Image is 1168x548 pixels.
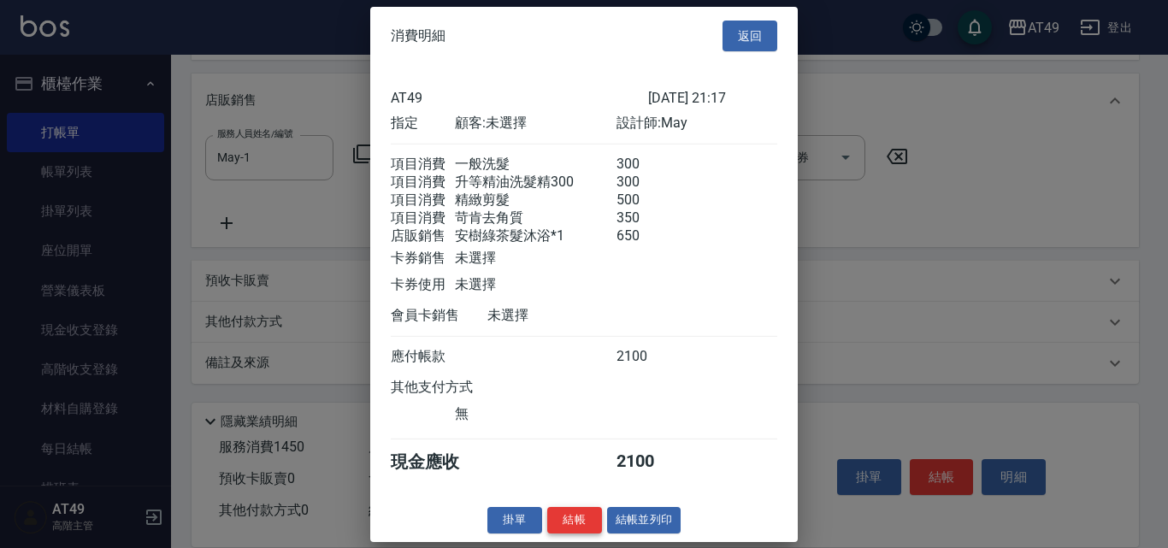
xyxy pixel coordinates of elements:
[547,507,602,533] button: 結帳
[391,227,455,245] div: 店販銷售
[616,348,681,366] div: 2100
[455,115,616,133] div: 顧客: 未選擇
[616,227,681,245] div: 650
[455,192,616,209] div: 精緻剪髮
[391,451,487,474] div: 現金應收
[391,348,455,366] div: 應付帳款
[455,156,616,174] div: 一般洗髮
[391,250,455,268] div: 卡券銷售
[455,276,616,294] div: 未選擇
[391,209,455,227] div: 項目消費
[391,276,455,294] div: 卡券使用
[455,227,616,245] div: 安樹綠茶髮沐浴*1
[455,174,616,192] div: 升等精油洗髮精300
[391,174,455,192] div: 項目消費
[487,307,648,325] div: 未選擇
[616,174,681,192] div: 300
[648,90,777,106] div: [DATE] 21:17
[391,115,455,133] div: 指定
[391,379,520,397] div: 其他支付方式
[391,90,648,106] div: AT49
[616,156,681,174] div: 300
[616,451,681,474] div: 2100
[391,192,455,209] div: 項目消費
[455,250,616,268] div: 未選擇
[616,209,681,227] div: 350
[723,20,777,51] button: 返回
[455,405,616,423] div: 無
[607,507,681,533] button: 結帳並列印
[391,27,445,44] span: 消費明細
[391,307,487,325] div: 會員卡銷售
[391,156,455,174] div: 項目消費
[455,209,616,227] div: 苛肯去角質
[616,115,777,133] div: 設計師: May
[616,192,681,209] div: 500
[487,507,542,533] button: 掛單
